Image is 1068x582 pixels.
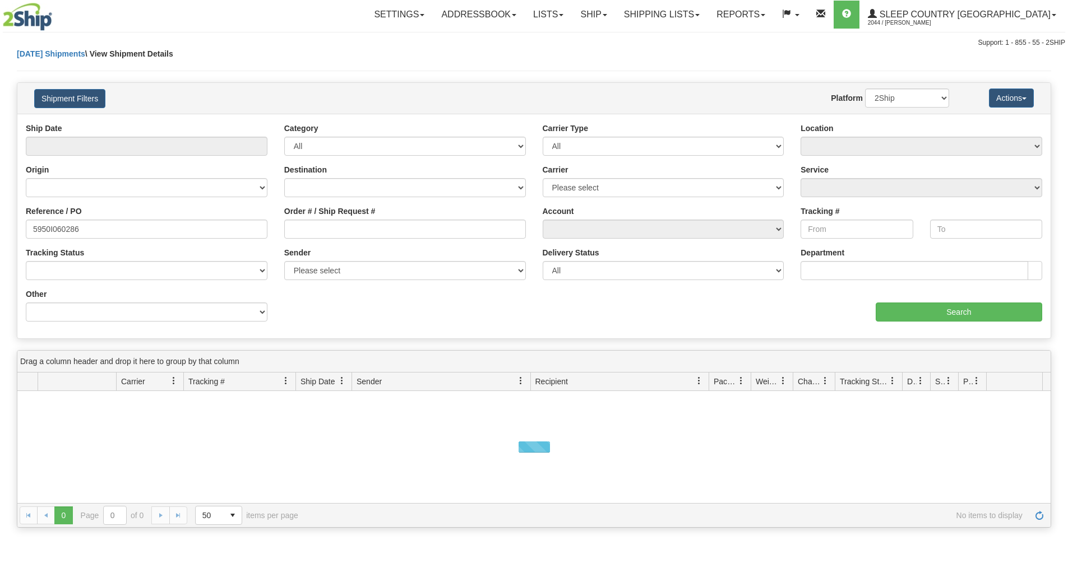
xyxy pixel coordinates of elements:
[224,506,242,524] span: select
[276,371,295,390] a: Tracking # filter column settings
[3,38,1065,48] div: Support: 1 - 855 - 55 - 2SHIP
[17,351,1051,373] div: grid grouping header
[876,302,1042,322] input: Search
[774,371,793,390] a: Weight filter column settings
[164,371,183,390] a: Carrier filter column settings
[930,220,1042,239] input: To
[756,376,779,387] span: Weight
[188,376,225,387] span: Tracking #
[3,3,52,31] img: logo2044.jpg
[840,376,889,387] span: Tracking Status
[801,206,839,217] label: Tracking #
[877,10,1051,19] span: Sleep Country [GEOGRAPHIC_DATA]
[868,17,952,29] span: 2044 / [PERSON_NAME]
[616,1,708,29] a: Shipping lists
[543,164,568,175] label: Carrier
[121,376,145,387] span: Carrier
[26,164,49,175] label: Origin
[816,371,835,390] a: Charge filter column settings
[543,123,588,134] label: Carrier Type
[511,371,530,390] a: Sender filter column settings
[989,89,1034,108] button: Actions
[911,371,930,390] a: Delivery Status filter column settings
[801,123,833,134] label: Location
[963,376,973,387] span: Pickup Status
[26,123,62,134] label: Ship Date
[284,123,318,134] label: Category
[54,506,72,524] span: Page 0
[357,376,382,387] span: Sender
[17,49,85,58] a: [DATE] Shipments
[300,376,335,387] span: Ship Date
[967,371,986,390] a: Pickup Status filter column settings
[284,247,311,258] label: Sender
[572,1,615,29] a: Ship
[859,1,1065,29] a: Sleep Country [GEOGRAPHIC_DATA] 2044 / [PERSON_NAME]
[708,1,774,29] a: Reports
[543,247,599,258] label: Delivery Status
[714,376,737,387] span: Packages
[1030,506,1048,524] a: Refresh
[543,206,574,217] label: Account
[801,164,829,175] label: Service
[284,164,327,175] label: Destination
[939,371,958,390] a: Shipment Issues filter column settings
[34,89,105,108] button: Shipment Filters
[801,220,913,239] input: From
[26,206,82,217] label: Reference / PO
[195,506,242,525] span: Page sizes drop down
[332,371,352,390] a: Ship Date filter column settings
[801,247,844,258] label: Department
[907,376,917,387] span: Delivery Status
[831,92,863,104] label: Platform
[525,1,572,29] a: Lists
[85,49,173,58] span: \ View Shipment Details
[883,371,902,390] a: Tracking Status filter column settings
[202,510,217,521] span: 50
[433,1,525,29] a: Addressbook
[26,288,47,300] label: Other
[798,376,821,387] span: Charge
[366,1,433,29] a: Settings
[81,506,144,525] span: Page of 0
[935,376,945,387] span: Shipment Issues
[314,511,1023,520] span: No items to display
[284,206,376,217] label: Order # / Ship Request #
[535,376,568,387] span: Recipient
[26,247,84,258] label: Tracking Status
[732,371,751,390] a: Packages filter column settings
[690,371,709,390] a: Recipient filter column settings
[195,506,298,525] span: items per page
